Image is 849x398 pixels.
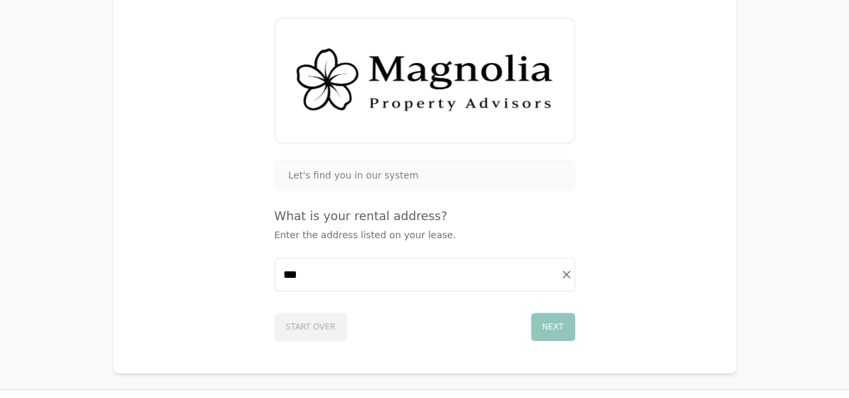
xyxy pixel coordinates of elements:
[289,168,419,182] span: Let's find you in our system
[292,35,558,126] img: Magnolia Property Advisors
[275,258,575,291] input: Start typing...
[274,228,575,242] p: Enter the address listed on your lease.
[557,265,576,284] button: Clear
[274,207,575,226] h4: What is your rental address?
